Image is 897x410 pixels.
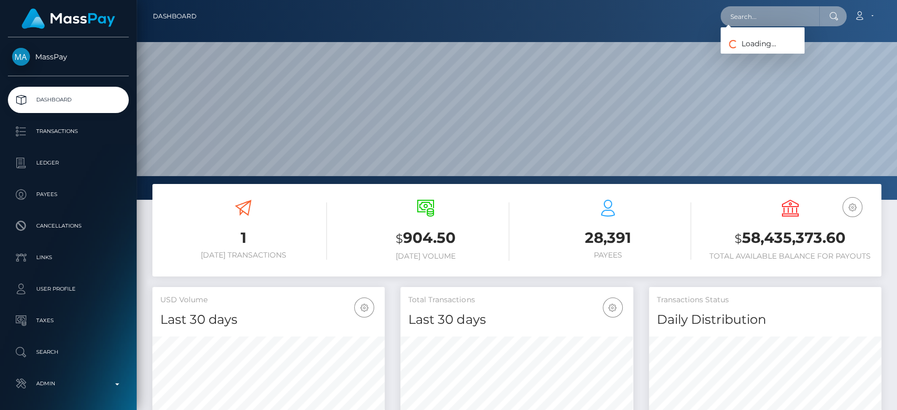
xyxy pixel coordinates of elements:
[160,311,377,329] h4: Last 30 days
[8,213,129,239] a: Cancellations
[8,371,129,397] a: Admin
[525,228,692,248] h3: 28,391
[720,39,776,48] span: Loading...
[8,52,129,61] span: MassPay
[12,92,125,108] p: Dashboard
[12,187,125,202] p: Payees
[525,251,692,260] h6: Payees
[12,376,125,392] p: Admin
[8,87,129,113] a: Dashboard
[8,307,129,334] a: Taxes
[8,244,129,271] a: Links
[153,5,197,27] a: Dashboard
[657,311,873,329] h4: Daily Distribution
[8,118,129,145] a: Transactions
[12,48,30,66] img: MassPay
[720,6,819,26] input: Search...
[343,228,509,249] h3: 904.50
[12,313,125,329] p: Taxes
[8,181,129,208] a: Payees
[12,124,125,139] p: Transactions
[22,8,115,29] img: MassPay Logo
[160,228,327,248] h3: 1
[12,250,125,265] p: Links
[12,281,125,297] p: User Profile
[160,295,377,305] h5: USD Volume
[657,295,873,305] h5: Transactions Status
[408,311,625,329] h4: Last 30 days
[707,252,873,261] h6: Total Available Balance for Payouts
[396,231,403,246] small: $
[160,251,327,260] h6: [DATE] Transactions
[12,155,125,171] p: Ledger
[343,252,509,261] h6: [DATE] Volume
[8,276,129,302] a: User Profile
[8,339,129,365] a: Search
[12,344,125,360] p: Search
[707,228,873,249] h3: 58,435,373.60
[8,150,129,176] a: Ledger
[735,231,742,246] small: $
[408,295,625,305] h5: Total Transactions
[12,218,125,234] p: Cancellations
